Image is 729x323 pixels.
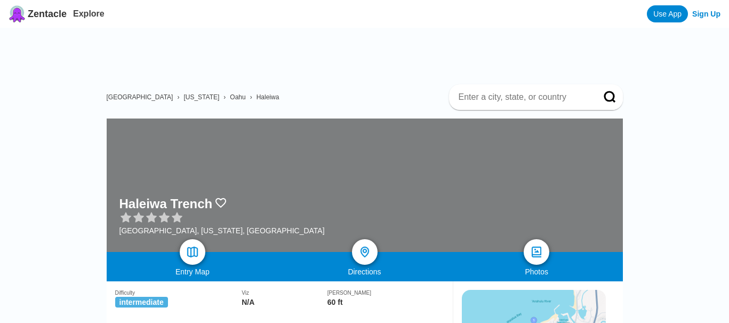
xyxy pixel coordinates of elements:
div: Photos [451,267,623,276]
a: Haleiwa [257,93,279,101]
div: Viz [242,290,327,296]
a: [GEOGRAPHIC_DATA] [107,93,173,101]
img: Zentacle logo [9,5,26,22]
a: map [180,239,205,265]
img: photos [530,246,543,258]
div: Difficulty [115,290,242,296]
div: [GEOGRAPHIC_DATA], [US_STATE], [GEOGRAPHIC_DATA] [119,226,325,235]
input: Enter a city, state, or country [458,92,589,103]
div: 60 ft [327,298,444,306]
span: intermediate [115,297,168,308]
div: [PERSON_NAME] [327,290,444,296]
img: map [186,246,199,258]
div: N/A [242,298,327,306]
a: photos [524,239,549,265]
span: Zentacle [28,9,67,20]
span: › [177,93,179,101]
img: directions [358,246,371,258]
a: Use App [647,5,688,22]
div: Entry Map [107,267,279,276]
div: Directions [278,267,451,276]
span: › [223,93,226,101]
span: › [250,93,252,101]
a: Sign Up [692,10,720,18]
a: Zentacle logoZentacle [9,5,67,22]
a: Explore [73,9,105,18]
h1: Haleiwa Trench [119,196,213,211]
a: Oahu [230,93,245,101]
a: [US_STATE] [183,93,219,101]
